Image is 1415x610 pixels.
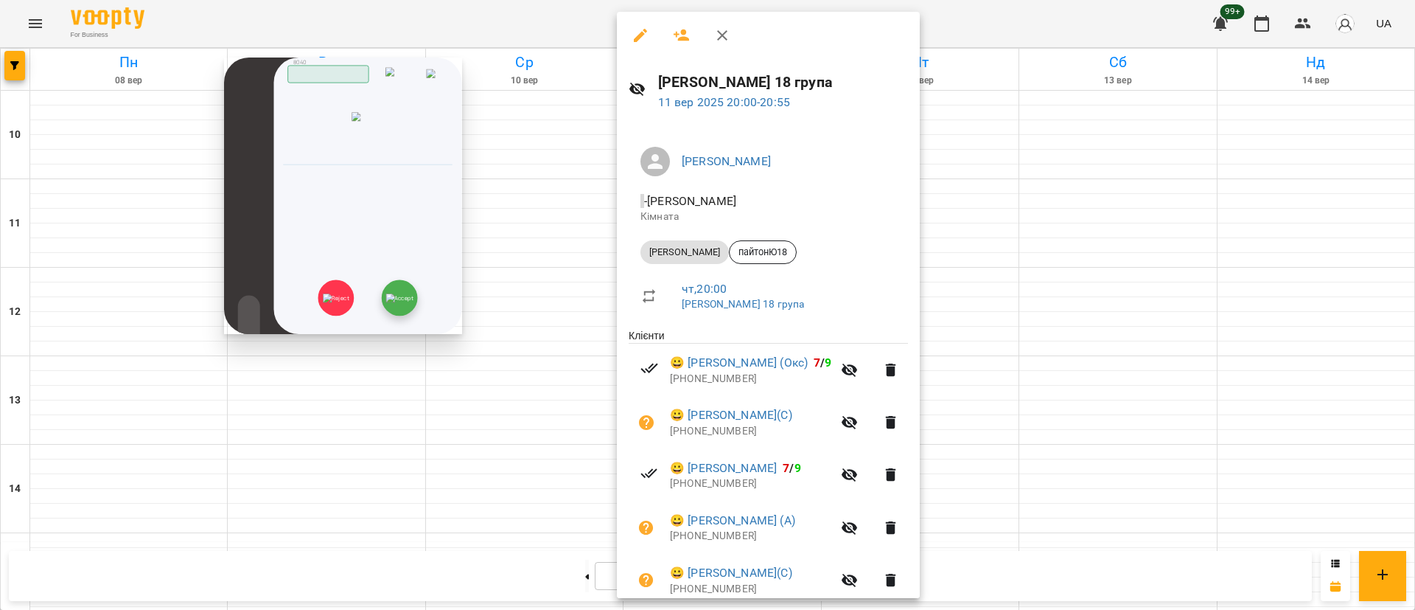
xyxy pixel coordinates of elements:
a: чт , 20:00 [682,282,727,296]
svg: Візит сплачено [640,465,658,482]
b: / [814,356,831,370]
a: 11 вер 2025 20:00-20:55 [658,95,790,109]
a: [PERSON_NAME] 18 група [682,298,804,310]
span: 9 [825,356,831,370]
p: [PHONE_NUMBER] [670,582,832,597]
b: / [783,461,800,475]
a: [PERSON_NAME] [682,154,771,168]
p: [PHONE_NUMBER] [670,529,832,544]
a: 😀 [PERSON_NAME] [670,460,777,477]
a: 😀 [PERSON_NAME] (А) [670,512,795,530]
span: пайтонЮ18 [730,246,796,259]
button: Візит ще не сплачено. Додати оплату? [629,563,664,598]
p: [PHONE_NUMBER] [670,424,832,439]
p: [PHONE_NUMBER] [670,476,832,491]
span: - [PERSON_NAME] [640,194,739,208]
span: [PERSON_NAME] [640,246,729,259]
button: Візит ще не сплачено. Додати оплату? [629,405,664,440]
p: [PHONE_NUMBER] [670,372,832,387]
a: 😀 [PERSON_NAME] (Окс) [670,354,808,372]
div: пайтонЮ18 [729,240,797,264]
span: 7 [783,461,789,475]
span: 7 [814,356,820,370]
button: Візит ще не сплачено. Додати оплату? [629,510,664,546]
a: 😀 [PERSON_NAME](С) [670,564,792,582]
a: 😀 [PERSON_NAME](С) [670,406,792,424]
p: Кімната [640,209,896,224]
h6: [PERSON_NAME] 18 група [658,71,909,94]
span: 9 [794,461,801,475]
